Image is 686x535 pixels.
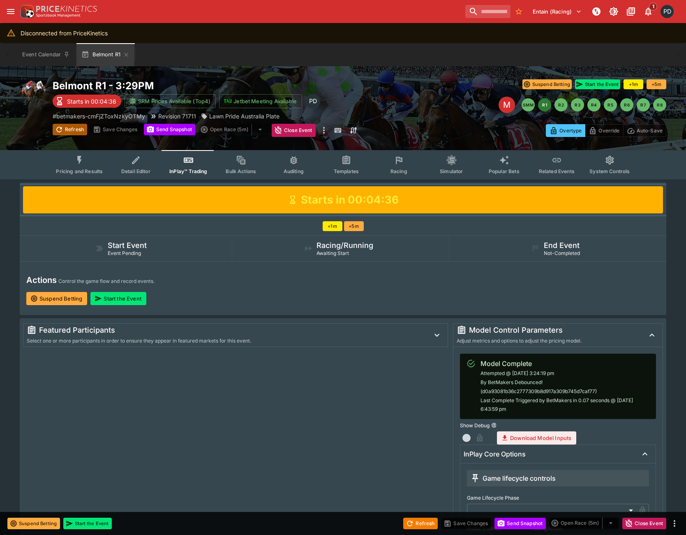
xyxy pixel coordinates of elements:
span: Select one or more participants in order to ensure they appear in featured markets for this event. [27,338,251,344]
button: more [670,519,679,528]
h5: Start Event [108,241,147,250]
button: Paul Dicioccio [658,2,676,21]
button: Start the Event [90,292,146,305]
img: PriceKinetics Logo [18,3,35,20]
p: Starts in 00:04:36 [67,97,116,106]
span: Templates [334,168,359,174]
label: Game Lifecycle Phase [467,491,649,504]
button: Close Event [272,124,316,137]
button: R2 [554,98,568,111]
button: R6 [620,98,633,111]
button: Documentation [624,4,638,19]
div: Lawn Pride Australia Plate [201,112,279,120]
button: Start the Event [575,79,620,89]
span: Simulator [440,168,463,174]
h5: Racing/Running [316,241,373,250]
button: R5 [604,98,617,111]
button: Notifications [641,4,656,19]
button: Overtype [546,124,585,137]
span: Related Events [539,168,575,174]
p: Show Debug [460,422,490,429]
span: 1 [649,2,658,11]
span: Auditing [284,168,304,174]
p: Lawn Pride Australia Plate [209,112,279,120]
span: Event Pending [108,250,141,256]
img: jetbet-logo.svg [224,97,232,105]
h5: End Event [544,241,580,250]
p: Copy To Clipboard [53,112,145,120]
button: R3 [571,98,584,111]
span: Awaiting Start [316,250,349,256]
button: Send Snapshot [144,124,195,135]
button: NOT Connected to PK [589,4,604,19]
button: R4 [587,98,601,111]
span: Popular Bets [489,168,520,174]
button: Send Snapshot [494,518,546,529]
span: Bulk Actions [226,168,256,174]
button: +1m [624,79,643,89]
button: R8 [653,98,666,111]
div: split button [199,124,268,135]
button: Belmont R1 [76,43,134,66]
h6: InPlay Core Options [464,450,526,459]
span: InPlay™ Trading [169,168,207,174]
img: horse_racing.png [20,79,46,106]
button: Start the Event [63,518,112,529]
button: more [319,124,329,137]
img: Sportsbook Management [36,14,81,17]
div: Edit Meeting [499,97,515,113]
button: Suspend Betting [7,518,60,529]
h1: Starts in 00:04:36 [301,193,399,207]
div: Model Control Parameters [457,325,638,335]
button: Select Tenant [528,5,587,18]
button: +5m [647,79,666,89]
div: Featured Participants [27,325,423,335]
button: Suspend Betting [26,292,87,305]
button: No Bookmarks [512,5,525,18]
span: Racing [390,168,407,174]
div: Paul Di Cioccio [305,94,320,109]
p: Auto-Save [637,126,663,135]
span: Attempted @ [DATE] 3:24:19 pm By BetMakers Debounced! (d0a93081b36c2777309b8d917a309b745d7caf77) ... [480,370,633,412]
img: PriceKinetics [36,6,97,12]
div: Model Complete [480,359,649,368]
input: search [465,5,510,18]
button: R1 [538,98,551,111]
p: Override [598,126,619,135]
button: SMM [522,98,535,111]
button: Suspend Betting [522,79,572,89]
button: Refresh [403,518,438,529]
button: +5m [344,221,364,231]
p: Control the game flow and record events. [58,277,155,285]
div: Event type filters [49,150,636,179]
p: Overtype [559,126,582,135]
span: Detail Editor [121,168,150,174]
h4: Actions [26,275,57,285]
span: Pricing and Results [56,168,103,174]
button: Override [585,124,623,137]
h2: Copy To Clipboard [53,79,360,92]
button: Download Model Inputs [497,431,576,445]
nav: pagination navigation [522,98,666,111]
button: Refresh [53,124,87,135]
span: Not-Completed [544,250,580,256]
div: Start From [546,124,666,137]
p: Revision 71711 [158,112,196,120]
button: Close Event [622,518,666,529]
div: Paul Dicioccio [661,5,674,18]
button: Jetbet Meeting Available [219,94,302,108]
button: open drawer [3,4,18,19]
button: Toggle light/dark mode [606,4,621,19]
button: Show Debug [491,422,497,428]
button: +1m [323,221,342,231]
div: split button [549,517,619,529]
button: SRM Prices Available (Top4) [125,94,216,108]
div: Game lifecycle controls [470,473,556,483]
span: Adjust metrics and options to adjust the pricing model. [457,338,582,344]
div: Disconnected from PriceKinetics [21,25,108,41]
span: System Controls [589,168,630,174]
button: Event Calendar [17,43,75,66]
button: Auto-Save [623,124,666,137]
button: R7 [637,98,650,111]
